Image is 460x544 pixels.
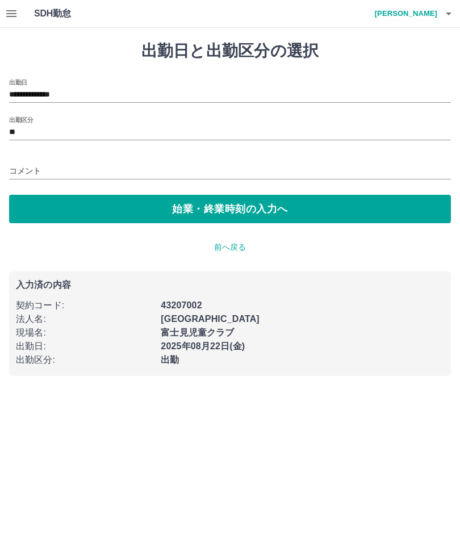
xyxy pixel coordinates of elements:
p: 出勤日 : [16,340,154,353]
b: 出勤 [161,355,179,365]
p: 前へ戻る [9,241,451,253]
p: 契約コード : [16,299,154,312]
p: 現場名 : [16,326,154,340]
b: [GEOGRAPHIC_DATA] [161,314,260,324]
p: 出勤区分 : [16,353,154,367]
h1: 出勤日と出勤区分の選択 [9,41,451,61]
p: 入力済の内容 [16,281,444,290]
b: 富士見児童クラブ [161,328,234,337]
label: 出勤区分 [9,115,33,124]
label: 出勤日 [9,78,27,86]
button: 始業・終業時刻の入力へ [9,195,451,223]
p: 法人名 : [16,312,154,326]
b: 43207002 [161,300,202,310]
b: 2025年08月22日(金) [161,341,245,351]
